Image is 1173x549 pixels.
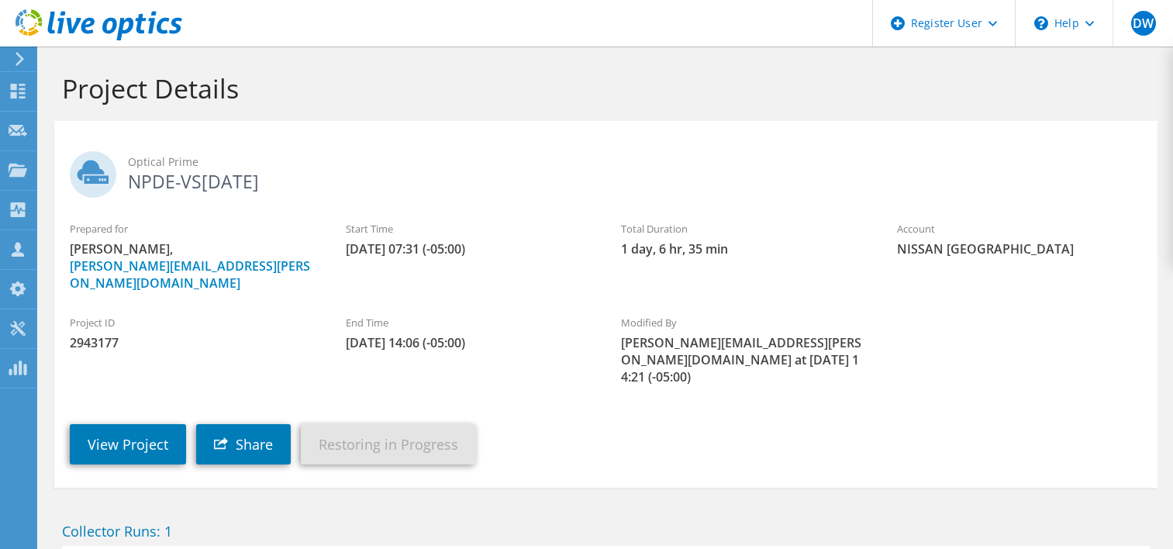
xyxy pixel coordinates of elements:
label: Modified By [621,315,866,330]
span: [PERSON_NAME], [70,240,315,292]
a: [PERSON_NAME][EMAIL_ADDRESS][PERSON_NAME][DOMAIN_NAME] [70,257,310,292]
span: DW [1131,11,1156,36]
label: End Time [346,315,591,330]
h2: Collector Runs: 1 [62,523,1150,540]
span: [DATE] 14:06 (-05:00) [346,334,591,351]
a: Restoring in Progress [301,424,476,464]
label: Project ID [70,315,315,330]
span: [DATE] 07:31 (-05:00) [346,240,591,257]
label: Account [897,221,1142,237]
h1: Project Details [62,72,1142,105]
svg: \n [1034,16,1048,30]
label: Prepared for [70,221,315,237]
a: View Project [70,424,186,464]
span: Optical Prime [128,154,1142,171]
span: NISSAN [GEOGRAPHIC_DATA] [897,240,1142,257]
a: Share [196,424,291,464]
h2: NPDE-VS[DATE] [70,151,1142,190]
span: [PERSON_NAME][EMAIL_ADDRESS][PERSON_NAME][DOMAIN_NAME] at [DATE] 14:21 (-05:00) [621,334,866,385]
label: Total Duration [621,221,866,237]
label: Start Time [346,221,591,237]
span: 2943177 [70,334,315,351]
span: 1 day, 6 hr, 35 min [621,240,866,257]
